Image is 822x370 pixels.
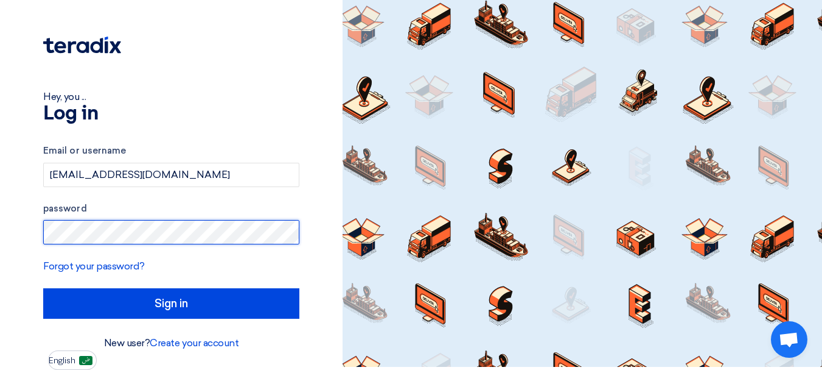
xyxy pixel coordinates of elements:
[104,337,150,349] font: New user?
[43,203,87,214] font: password
[43,260,145,272] a: Forgot your password?
[43,163,299,187] input: Enter your business email or username
[43,37,121,54] img: Teradix logo
[43,145,126,156] font: Email or username
[150,337,239,349] a: Create your account
[79,356,92,365] img: ar-AR.png
[48,350,97,370] button: English
[43,288,299,319] input: Sign in
[43,104,98,124] font: Log in
[43,91,86,102] font: Hey, you ...
[771,321,807,358] div: Open chat
[49,355,75,366] font: English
